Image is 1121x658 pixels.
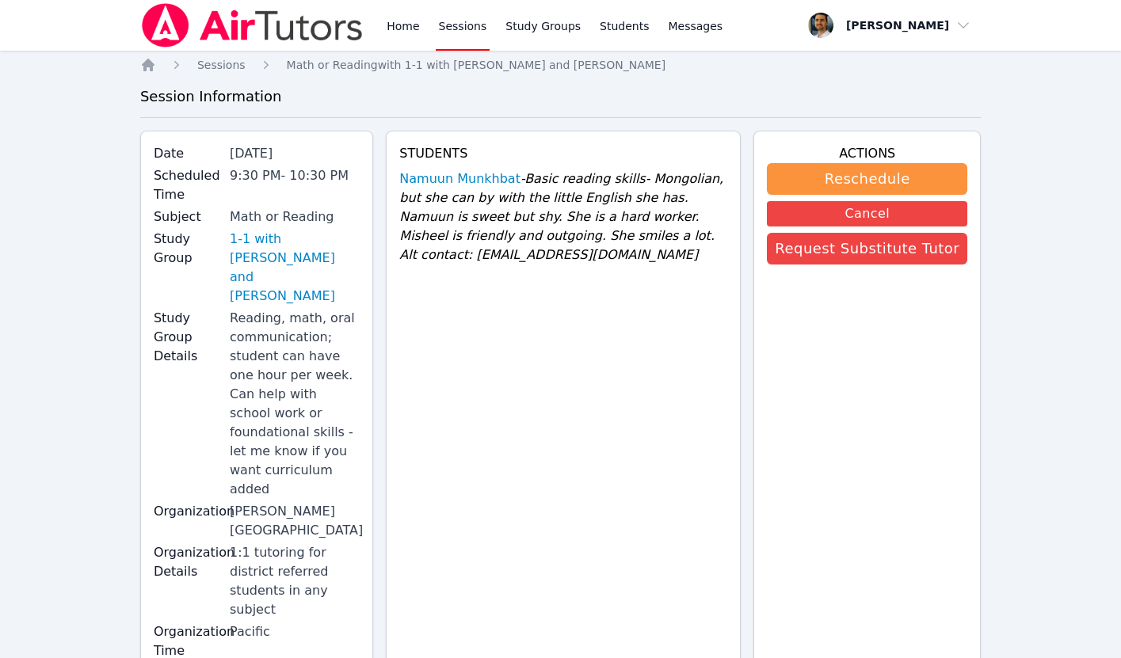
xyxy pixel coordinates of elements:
[767,163,967,195] button: Reschedule
[140,86,981,108] h3: Session Information
[154,502,220,521] label: Organization
[287,59,666,71] span: Math or Reading with 1-1 with [PERSON_NAME] and [PERSON_NAME]
[140,3,364,48] img: Air Tutors
[197,59,246,71] span: Sessions
[230,166,360,185] div: 9:30 PM - 10:30 PM
[154,166,220,204] label: Scheduled Time
[230,144,360,163] div: [DATE]
[230,309,360,499] div: Reading, math, oral communication; student can have one hour per week. Can help with school work ...
[197,57,246,73] a: Sessions
[399,144,727,163] h4: Students
[230,622,360,641] div: Pacific
[140,57,981,73] nav: Breadcrumb
[287,57,666,73] a: Math or Readingwith 1-1 with [PERSON_NAME] and [PERSON_NAME]
[154,230,220,268] label: Study Group
[230,543,360,619] div: 1:1 tutoring for district referred students in any subject
[767,233,967,264] button: Request Substitute Tutor
[230,207,360,226] div: Math or Reading
[154,144,220,163] label: Date
[767,144,967,163] h4: Actions
[399,169,520,188] a: Namuun Munkhbat
[230,502,360,540] div: [PERSON_NAME][GEOGRAPHIC_DATA]
[399,171,723,262] span: - Basic reading skills- Mongolian, but she can by with the little English she has. Namuun is swee...
[230,230,360,306] a: 1-1 with [PERSON_NAME] and [PERSON_NAME]
[154,543,220,581] label: Organization Details
[154,207,220,226] label: Subject
[154,309,220,366] label: Study Group Details
[669,18,723,34] span: Messages
[767,201,967,226] button: Cancel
